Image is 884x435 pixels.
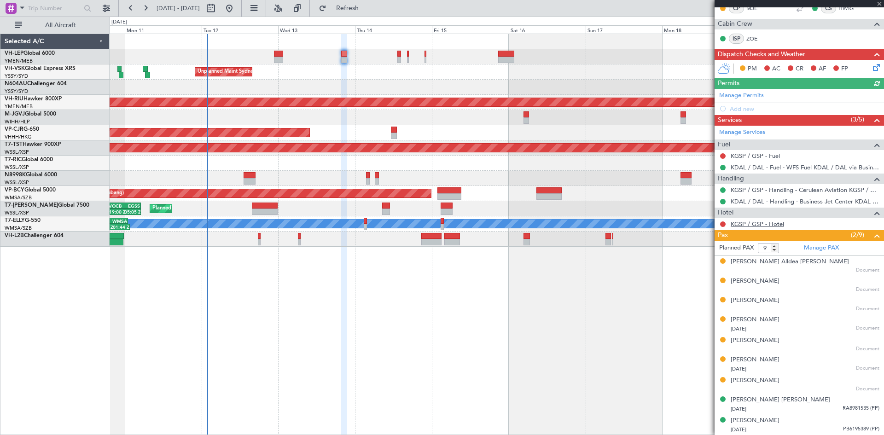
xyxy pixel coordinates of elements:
[202,25,279,34] div: Tue 12
[5,142,61,147] a: T7-TSTHawker 900XP
[731,376,779,385] div: [PERSON_NAME]
[746,4,767,12] a: MJE
[731,325,746,332] span: [DATE]
[125,25,202,34] div: Mon 11
[157,4,200,12] span: [DATE] - [DATE]
[718,230,728,241] span: Pax
[355,25,432,34] div: Thu 14
[856,325,879,332] span: Document
[5,133,32,140] a: VHHH/HKG
[5,73,28,80] a: YSSY/SYD
[796,64,803,74] span: CR
[5,51,55,56] a: VH-LEPGlobal 6000
[843,405,879,412] span: RA8981535 (PP)
[719,244,754,253] label: Planned PAX
[718,174,744,184] span: Handling
[662,25,739,34] div: Mon 18
[113,224,129,230] div: 01:44 Z
[819,64,826,74] span: AF
[5,142,23,147] span: T7-TST
[5,172,26,178] span: N8998K
[718,19,752,29] span: Cabin Crew
[772,64,780,74] span: AC
[718,208,733,218] span: Hotel
[731,257,849,267] div: [PERSON_NAME] Alldea [PERSON_NAME]
[5,157,53,162] a: T7-RICGlobal 6000
[731,277,779,286] div: [PERSON_NAME]
[729,34,744,44] div: ISP
[731,163,879,171] a: KDAL / DAL - Fuel - WFS Fuel KDAL / DAL via Business Jet Center (EJ Asia Only)
[5,88,28,95] a: YSSY/SYD
[5,111,25,117] span: M-JGVJ
[851,115,864,124] span: (3/5)
[851,230,864,240] span: (2/9)
[5,66,76,71] a: VH-VSKGlobal Express XRS
[586,25,663,34] div: Sun 17
[804,244,839,253] a: Manage PAX
[28,1,81,15] input: Trip Number
[856,345,879,353] span: Document
[731,426,746,433] span: [DATE]
[432,25,509,34] div: Fri 15
[5,149,29,156] a: WSSL/XSP
[748,64,757,74] span: PM
[5,81,67,87] a: N604AUChallenger 604
[5,203,58,208] span: T7-[PERSON_NAME]
[24,22,97,29] span: All Aircraft
[314,1,370,16] button: Refresh
[5,194,32,201] a: WMSA/SZB
[5,96,62,102] a: VH-RIUHawker 800XP
[198,65,311,79] div: Unplanned Maint Sydney ([PERSON_NAME] Intl)
[731,355,779,365] div: [PERSON_NAME]
[5,127,23,132] span: VP-CJR
[152,202,297,215] div: Planned Maint [GEOGRAPHIC_DATA] ([GEOGRAPHIC_DATA])
[5,81,27,87] span: N604AU
[5,127,39,132] a: VP-CJRG-650
[731,406,746,412] span: [DATE]
[856,286,879,294] span: Document
[5,118,30,125] a: WIHH/HLP
[5,164,29,171] a: WSSL/XSP
[5,96,23,102] span: VH-RIU
[856,305,879,313] span: Document
[111,18,127,26] div: [DATE]
[843,425,879,433] span: PB6195389 (PP)
[5,225,32,232] a: WMSA/SZB
[109,203,124,209] div: VOCB
[5,51,23,56] span: VH-LEP
[731,220,784,228] a: KGSP / GSP - Hotel
[731,365,746,372] span: [DATE]
[731,186,879,194] a: KGSP / GSP - Handling - Cerulean Aviation KGSP / GSP
[718,115,742,126] span: Services
[856,365,879,372] span: Document
[731,152,780,160] a: KGSP / GSP - Fuel
[5,187,24,193] span: VP-BCY
[5,203,89,208] a: T7-[PERSON_NAME]Global 7500
[5,218,41,223] a: T7-ELLYG-550
[5,157,22,162] span: T7-RIC
[328,5,367,12] span: Refresh
[5,111,56,117] a: M-JGVJGlobal 5000
[731,416,779,425] div: [PERSON_NAME]
[5,172,57,178] a: N8998KGlobal 6000
[719,128,765,137] a: Manage Services
[731,336,779,345] div: [PERSON_NAME]
[821,3,836,13] div: CS
[5,58,33,64] a: YMEN/MEB
[5,103,33,110] a: YMEN/MEB
[731,315,779,325] div: [PERSON_NAME]
[838,4,859,12] a: HWIG
[509,25,586,34] div: Sat 16
[111,218,127,224] div: WMSA
[718,139,730,150] span: Fuel
[5,66,25,71] span: VH-VSK
[5,187,56,193] a: VP-BCYGlobal 5000
[731,296,779,305] div: [PERSON_NAME]
[729,3,744,13] div: CP
[856,385,879,393] span: Document
[278,25,355,34] div: Wed 13
[109,209,124,215] div: 19:00 Z
[5,218,25,223] span: T7-ELLY
[5,179,29,186] a: WSSL/XSP
[124,209,140,215] div: 05:05 Z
